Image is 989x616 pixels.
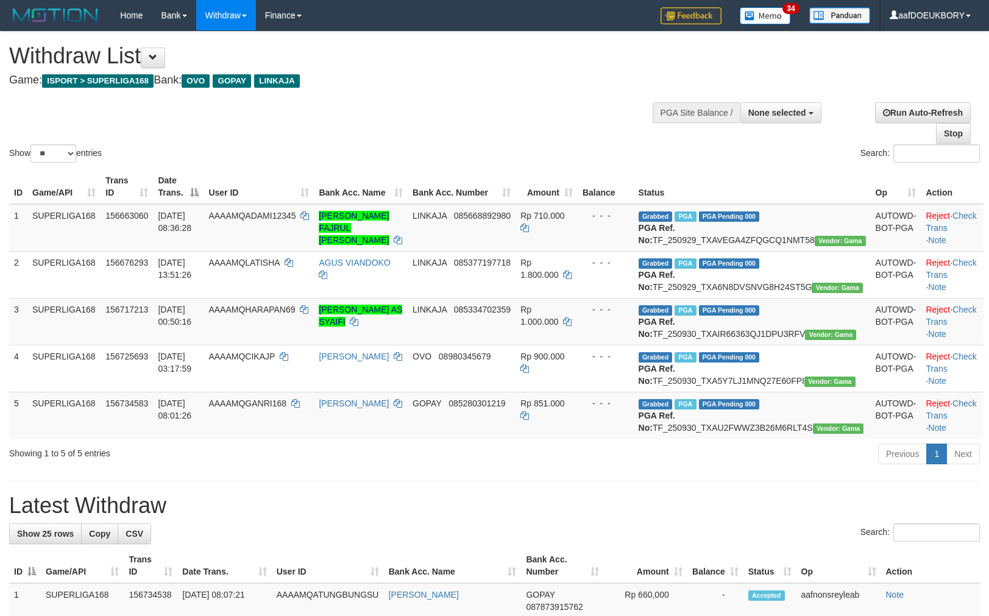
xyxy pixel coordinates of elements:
[871,392,921,439] td: AUTOWD-BOT-PGA
[208,211,296,221] span: AAAAMQADAMI12345
[413,398,441,408] span: GOPAY
[9,298,27,345] td: 3
[928,423,946,433] a: Note
[413,305,447,314] span: LINKAJA
[42,74,154,88] span: ISPORT > SUPERLIGA168
[871,169,921,204] th: Op: activate to sort column ascending
[875,102,971,123] a: Run Auto-Refresh
[583,257,629,269] div: - - -
[319,352,389,361] a: [PERSON_NAME]
[921,251,984,298] td: · ·
[27,169,101,204] th: Game/API: activate to sort column ascending
[886,590,904,600] a: Note
[27,251,101,298] td: SUPERLIGA168
[526,590,555,600] span: GOPAY
[699,211,760,222] span: PGA Pending
[454,305,511,314] span: Copy 085334702359 to clipboard
[928,376,946,386] a: Note
[926,211,976,233] a: Check Trans
[805,330,856,340] span: Vendor URL: https://trx31.1velocity.biz
[272,548,384,583] th: User ID: activate to sort column ascending
[675,399,696,409] span: Marked by aafnonsreyleab
[583,210,629,222] div: - - -
[81,523,118,544] a: Copy
[926,305,950,314] a: Reject
[928,282,946,292] a: Note
[413,352,431,361] span: OVO
[604,548,687,583] th: Amount: activate to sort column ascending
[9,169,27,204] th: ID
[871,204,921,252] td: AUTOWD-BOT-PGA
[9,44,647,68] h1: Withdraw List
[17,529,74,539] span: Show 25 rows
[634,251,871,298] td: TF_250929_TXA6N8DVSNVG8H24ST5G
[9,523,82,544] a: Show 25 rows
[936,123,971,144] a: Stop
[860,523,980,542] label: Search:
[639,258,673,269] span: Grabbed
[319,305,402,327] a: [PERSON_NAME] AS SYAIFI
[871,345,921,392] td: AUTOWD-BOT-PGA
[815,236,866,246] span: Vendor URL: https://trx31.1velocity.biz
[921,204,984,252] td: · ·
[27,345,101,392] td: SUPERLIGA168
[9,494,980,518] h1: Latest Withdraw
[926,258,976,280] a: Check Trans
[9,6,102,24] img: MOTION_logo.png
[926,352,976,373] a: Check Trans
[748,108,806,118] span: None selected
[9,251,27,298] td: 2
[699,352,760,363] span: PGA Pending
[101,169,153,204] th: Trans ID: activate to sort column ascending
[520,211,564,221] span: Rp 710.000
[675,258,696,269] span: Marked by aafsoycanthlai
[413,258,447,267] span: LINKAJA
[319,211,389,245] a: [PERSON_NAME] FAJRUL [PERSON_NAME]
[921,169,984,204] th: Action
[639,270,675,292] b: PGA Ref. No:
[782,3,799,14] span: 34
[9,144,102,163] label: Show entries
[158,352,191,373] span: [DATE] 03:17:59
[675,211,696,222] span: Marked by aafchhiseyha
[881,548,980,583] th: Action
[699,305,760,316] span: PGA Pending
[675,305,696,316] span: Marked by aafnonsreyleab
[809,7,870,24] img: panduan.png
[27,204,101,252] td: SUPERLIGA168
[389,590,459,600] a: [PERSON_NAME]
[743,548,796,583] th: Status: activate to sort column ascending
[158,211,191,233] span: [DATE] 08:36:28
[926,398,976,420] a: Check Trans
[208,258,279,267] span: AAAAMQLATISHA
[454,258,511,267] span: Copy 085377197718 to clipboard
[926,258,950,267] a: Reject
[520,305,558,327] span: Rp 1.000.000
[804,377,856,387] span: Vendor URL: https://trx31.1velocity.biz
[653,102,740,123] div: PGA Site Balance /
[583,303,629,316] div: - - -
[158,398,191,420] span: [DATE] 08:01:26
[9,345,27,392] td: 4
[921,298,984,345] td: · ·
[208,305,295,314] span: AAAAMQHARAPAN69
[639,352,673,363] span: Grabbed
[796,548,881,583] th: Op: activate to sort column ascending
[926,352,950,361] a: Reject
[526,602,583,612] span: Copy 087873915762 to clipboard
[926,444,947,464] a: 1
[9,442,403,459] div: Showing 1 to 5 of 5 entries
[9,74,647,87] h4: Game: Bank:
[926,398,950,408] a: Reject
[687,548,743,583] th: Balance: activate to sort column ascending
[740,102,821,123] button: None selected
[319,398,389,408] a: [PERSON_NAME]
[126,529,143,539] span: CSV
[639,399,673,409] span: Grabbed
[105,352,148,361] span: 156725693
[748,590,785,601] span: Accepted
[675,352,696,363] span: Marked by aafnonsreyleab
[699,399,760,409] span: PGA Pending
[634,169,871,204] th: Status
[639,223,675,245] b: PGA Ref. No:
